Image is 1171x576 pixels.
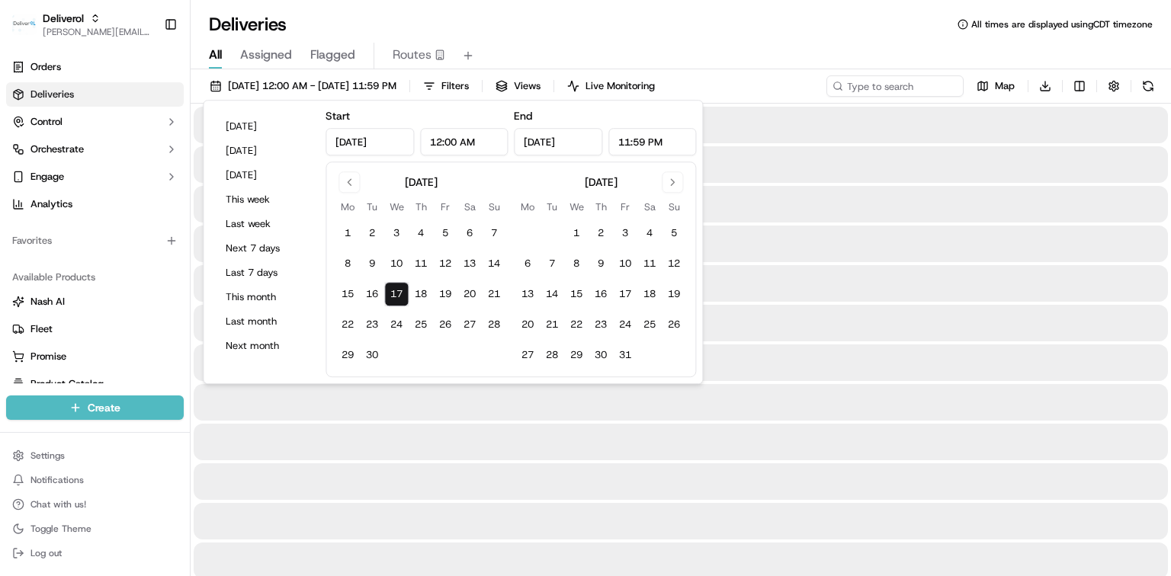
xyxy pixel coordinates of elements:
th: Wednesday [384,199,409,215]
button: 5 [433,221,457,245]
button: Last month [219,311,310,332]
input: Date [326,128,414,155]
button: 11 [409,251,433,276]
button: 10 [613,251,637,276]
span: Settings [30,450,65,462]
div: 📗 [15,341,27,354]
button: Create [6,395,184,420]
div: Available Products [6,265,184,290]
button: This week [219,189,310,210]
th: Sunday [662,199,686,215]
button: 8 [335,251,360,276]
button: 22 [335,312,360,337]
button: 5 [662,221,686,245]
span: Deliveries [30,88,74,101]
span: Create [88,400,120,415]
span: Deliverol [43,11,84,26]
button: 19 [662,282,686,306]
button: 8 [564,251,589,276]
button: Settings [6,445,184,466]
a: 💻API Documentation [123,334,251,361]
img: 1724597045416-56b7ee45-8013-43a0-a6f9-03cb97ddad50 [32,145,59,172]
button: Views [489,75,547,97]
p: Welcome 👋 [15,60,278,85]
span: Assigned [240,46,292,64]
button: 27 [515,343,540,367]
th: Saturday [637,199,662,215]
button: [DATE] [219,165,310,186]
button: 15 [564,282,589,306]
button: 23 [360,312,384,337]
button: Nash AI [6,290,184,314]
button: 9 [589,251,613,276]
span: Fleet [30,322,53,336]
button: 24 [384,312,409,337]
button: 4 [637,221,662,245]
button: Engage [6,165,184,189]
button: Map [970,75,1022,97]
a: 📗Knowledge Base [9,334,123,361]
button: Notifications [6,469,184,491]
button: Product Catalog [6,372,184,396]
button: 6 [515,251,540,276]
a: Promise [12,350,178,363]
button: 27 [457,312,482,337]
label: End [514,109,532,123]
button: 7 [540,251,564,276]
button: Go to previous month [338,171,360,193]
button: 6 [457,221,482,245]
span: Live Monitoring [585,79,655,93]
span: [PERSON_NAME].[PERSON_NAME] [47,235,202,248]
input: Time [608,128,697,155]
button: Live Monitoring [560,75,662,97]
button: 30 [589,343,613,367]
button: 14 [482,251,506,276]
a: Analytics [6,192,184,216]
span: Pylon [152,377,184,389]
button: 2 [589,221,613,245]
span: Knowledge Base [30,340,117,355]
button: 1 [564,221,589,245]
img: dayle.kruger [15,221,40,245]
a: Product Catalog [12,377,178,391]
button: DeliverolDeliverol[PERSON_NAME][EMAIL_ADDRESS][PERSON_NAME][DOMAIN_NAME] [6,6,158,43]
a: Deliveries [6,82,184,107]
button: 21 [482,282,506,306]
button: 23 [589,312,613,337]
span: [PERSON_NAME][EMAIL_ADDRESS][PERSON_NAME][DOMAIN_NAME] [43,26,152,38]
button: Last week [219,213,310,235]
span: Log out [30,547,62,559]
button: Promise [6,344,184,369]
button: Start new chat [259,149,278,168]
div: Start new chat [69,145,250,160]
button: This month [219,286,310,308]
button: Last 7 days [219,262,310,283]
button: 14 [540,282,564,306]
button: 29 [564,343,589,367]
span: Filters [441,79,469,93]
button: 4 [409,221,433,245]
button: 25 [637,312,662,337]
th: Thursday [409,199,433,215]
button: 17 [613,282,637,306]
button: 28 [482,312,506,337]
a: Orders [6,55,184,79]
span: Views [514,79,541,93]
button: 29 [335,343,360,367]
th: Friday [433,199,457,215]
a: Powered byPylon [107,376,184,389]
div: [DATE] [405,174,438,190]
span: Flagged [310,46,355,64]
a: Nash AI [12,295,178,309]
input: Got a question? Start typing here... [40,98,274,114]
img: dayle.kruger [15,262,40,286]
button: 21 [540,312,564,337]
button: [DATE] 12:00 AM - [DATE] 11:59 PM [203,75,403,97]
button: 25 [409,312,433,337]
a: Fleet [12,322,178,336]
span: Product Catalog [30,377,104,391]
button: Next 7 days [219,238,310,259]
span: Orders [30,60,61,74]
div: 💻 [129,341,141,354]
button: 31 [613,343,637,367]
